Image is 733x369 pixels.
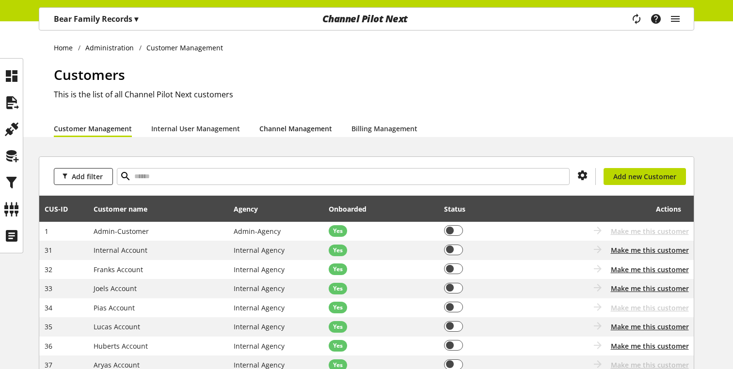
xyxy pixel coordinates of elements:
[45,322,52,331] span: 35
[94,265,143,274] span: Franks Account
[45,303,52,312] span: 34
[39,7,694,31] nav: main navigation
[80,43,139,53] a: Administration
[45,265,52,274] span: 32
[94,303,135,312] span: Pias Account
[611,226,689,236] span: Make me this customer
[234,204,268,214] div: Agency
[611,303,689,313] span: Make me this customer
[45,204,78,214] div: CUS-⁠ID
[54,43,78,53] a: Home
[45,227,48,236] span: 1
[611,264,689,275] button: Make me this customer
[234,303,285,312] span: Internal Agency
[54,168,113,185] button: Add filter
[333,341,343,350] span: Yes
[234,284,285,293] span: Internal Agency
[94,204,157,214] div: Customer name
[611,322,689,332] button: Make me this customer
[613,171,676,182] span: Add new Customer
[351,123,417,134] a: Billing Management
[54,65,125,84] span: Customers
[134,14,138,24] span: ▾
[45,284,52,293] span: 33
[611,245,689,255] button: Make me this customer
[333,246,343,255] span: Yes
[45,246,52,255] span: 31
[94,246,147,255] span: Internal Account
[94,341,148,351] span: Huberts Account
[234,341,285,351] span: Internal Agency
[234,227,281,236] span: Admin-Agency
[54,13,138,25] p: Bear Family Records
[72,171,103,182] span: Add filter
[333,284,343,293] span: Yes
[259,123,332,134] a: Channel Management
[45,341,52,351] span: 36
[604,168,686,185] a: Add new Customer
[333,227,343,235] span: Yes
[234,322,285,331] span: Internal Agency
[611,341,689,351] button: Make me this customer
[94,284,137,293] span: Joels Account
[54,123,132,134] a: Customer Management
[234,246,285,255] span: Internal Agency
[329,204,376,214] div: Onboarded
[333,303,343,312] span: Yes
[534,199,681,218] div: Actions
[611,283,689,293] button: Make me this customer
[444,204,475,214] div: Status
[234,265,285,274] span: Internal Agency
[151,123,240,134] a: Internal User Management
[54,89,694,100] h2: This is the list of all Channel Pilot Next customers
[94,227,149,236] span: Admin-Customer
[333,323,343,331] span: Yes
[333,265,343,274] span: Yes
[94,322,140,331] span: Lucas Account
